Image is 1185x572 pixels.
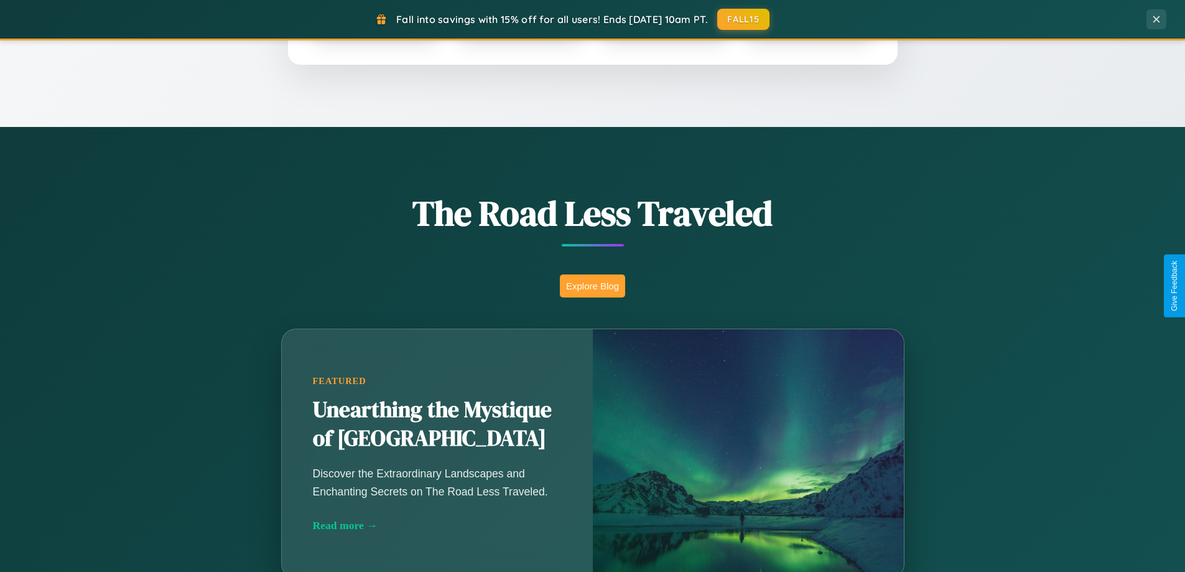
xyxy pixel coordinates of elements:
h1: The Road Less Traveled [220,189,966,237]
button: Explore Blog [560,274,625,298]
div: Featured [313,376,562,387]
p: Discover the Extraordinary Landscapes and Enchanting Secrets on The Road Less Traveled. [313,465,562,500]
div: Read more → [313,519,562,532]
h2: Unearthing the Mystique of [GEOGRAPHIC_DATA] [313,396,562,453]
button: FALL15 [717,9,769,30]
span: Fall into savings with 15% off for all users! Ends [DATE] 10am PT. [396,13,708,26]
div: Give Feedback [1170,261,1179,311]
